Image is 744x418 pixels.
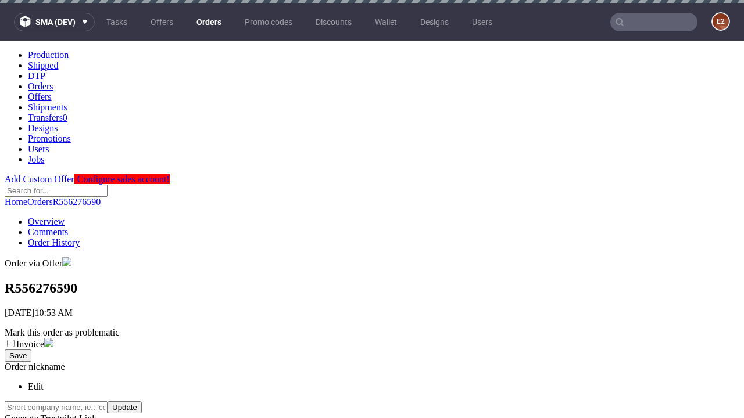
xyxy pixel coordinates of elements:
[28,341,44,351] a: Edit
[28,82,58,92] a: Designs
[44,297,53,307] img: icon-invoice-flag.svg
[5,240,739,255] h1: R556276590
[28,176,65,186] a: Overview
[28,114,44,124] a: Jobs
[35,18,76,26] span: sma (dev)
[28,20,58,30] a: Shipped
[5,361,108,373] input: Short company name, ie.: 'coca-cola-inc'
[28,9,69,19] a: Production
[28,30,45,40] a: DTP
[5,217,739,228] div: Order via Offer
[5,287,739,297] div: Mark this order as problematic
[144,13,180,31] a: Offers
[99,13,134,31] a: Tasks
[63,72,67,82] span: 0
[28,72,67,82] a: Transfers0
[5,267,739,278] p: [DATE]
[189,13,228,31] a: Orders
[53,156,101,166] a: R556276590
[5,156,27,166] a: Home
[16,298,44,308] label: Invoice
[309,13,359,31] a: Discounts
[28,93,71,103] a: Promotions
[74,134,170,143] a: Configure sales account!
[5,321,739,351] div: Order nickname
[14,13,95,31] button: sma (dev)
[713,13,729,30] figcaption: e2
[5,134,74,143] a: Add Custom Offer
[35,267,73,277] span: 10:53 AM
[465,13,499,31] a: Users
[62,217,71,226] img: gb-5d72c5a8bef80fca6f99f476e15ec95ce2d5e5f65c6dab9ee8e56348be0d39fc.png
[368,13,404,31] a: Wallet
[77,134,170,143] span: Configure sales account!
[28,41,53,51] a: Orders
[238,13,299,31] a: Promo codes
[28,186,68,196] a: Comments
[5,309,31,321] button: Save
[108,361,142,373] button: Update
[413,13,456,31] a: Designs
[28,62,67,71] a: Shipments
[28,197,80,207] a: Order History
[5,144,108,156] input: Search for...
[28,103,49,113] a: Users
[5,373,739,383] div: Generate Trustpilot Link
[27,156,53,166] a: Orders
[28,51,52,61] a: Offers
